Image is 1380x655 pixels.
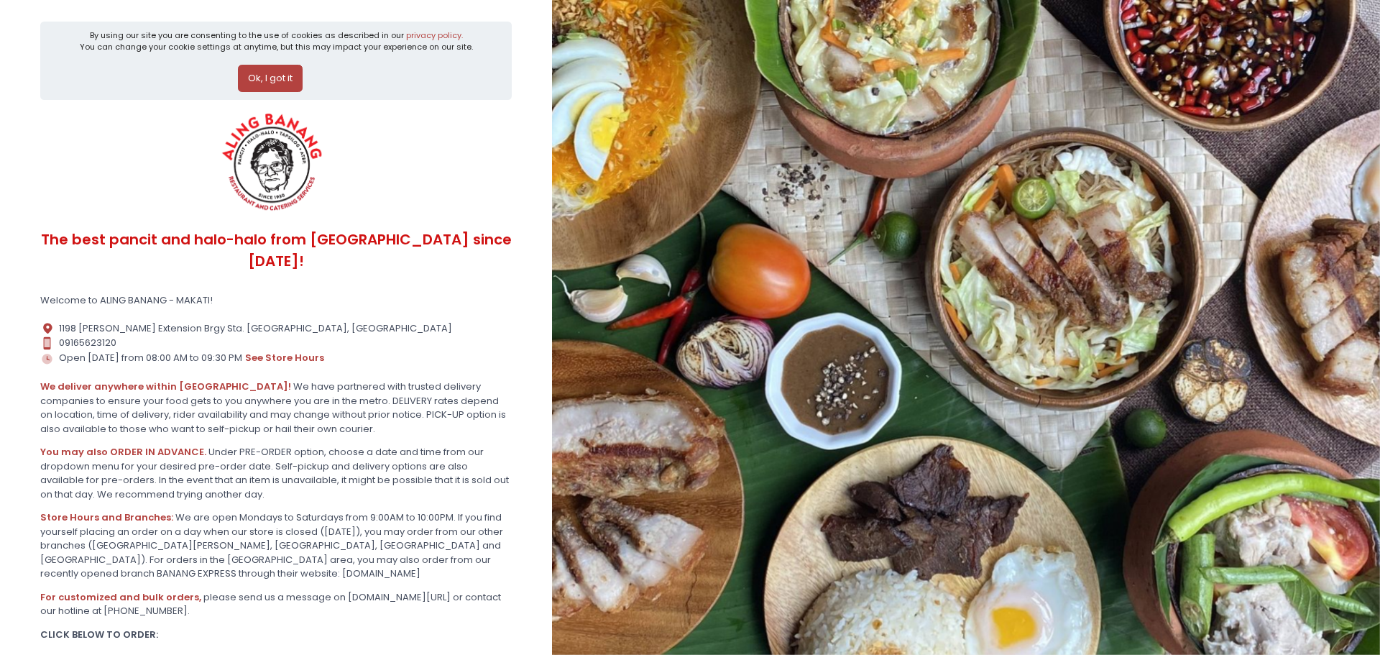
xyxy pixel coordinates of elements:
[40,510,512,581] div: We are open Mondays to Saturdays from 9:00AM to 10:00PM. If you find yourself placing an order on...
[40,628,512,642] div: CLICK BELOW TO ORDER:
[244,350,325,366] button: see store hours
[213,109,333,217] img: ALING BANANG
[40,380,512,436] div: We have partnered with trusted delivery companies to ensure your food gets to you anywhere you ar...
[40,510,173,524] b: Store Hours and Branches:
[40,445,512,501] div: Under PRE-ORDER option, choose a date and time from our dropdown menu for your desired pre-order ...
[40,380,291,393] b: We deliver anywhere within [GEOGRAPHIC_DATA]!
[40,445,206,459] b: You may also ORDER IN ADVANCE.
[406,29,463,41] a: privacy policy.
[40,217,512,284] div: The best pancit and halo-halo from [GEOGRAPHIC_DATA] since [DATE]!
[40,321,512,336] div: 1198 [PERSON_NAME] Extension Brgy Sta. [GEOGRAPHIC_DATA], [GEOGRAPHIC_DATA]
[40,590,512,618] div: please send us a message on [DOMAIN_NAME][URL] or contact our hotline at [PHONE_NUMBER].
[40,590,201,604] b: For customized and bulk orders,
[40,336,512,350] div: 09165623120
[238,65,303,92] button: Ok, I got it
[40,293,512,308] div: Welcome to ALING BANANG - MAKATI!
[80,29,473,53] div: By using our site you are consenting to the use of cookies as described in our You can change you...
[40,350,512,366] div: Open [DATE] from 08:00 AM to 09:30 PM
